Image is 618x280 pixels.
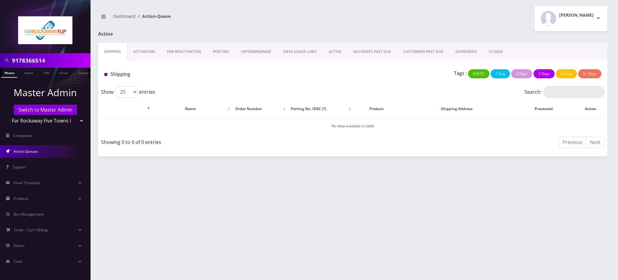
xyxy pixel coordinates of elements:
th: Order Number: activate to sort column ascending [232,100,287,118]
img: Far Rockaway Five Towns Flip [18,16,72,44]
div: Showing 0 to 0 of 0 entries [101,136,348,146]
button: 1 Day [491,69,510,78]
a: Name [21,68,37,77]
button: 2 Days [511,69,532,78]
th: Processed: activate to sort column ascending [514,100,576,118]
li: Action-Queue [135,13,171,19]
span: Action Queues [14,149,38,154]
th: : activate to sort column descending [102,100,151,118]
span: Order / Cart / Billing [14,227,48,233]
th: Action [577,100,604,118]
nav: breadcrumb [98,10,348,27]
span: Email Template [14,180,40,185]
a: CUSTOMERS PAST DUE [397,43,449,60]
td: No data available in table [102,118,604,134]
a: FOR-REActivation [161,43,207,60]
span: Admin [14,243,24,248]
a: SUSPENDED [449,43,483,60]
button: 5+ Days [578,69,601,78]
label: Show entries [101,86,155,98]
a: Phone [2,68,17,78]
th: Shipping Address [400,100,513,118]
a: Previous [559,137,586,148]
a: Company [75,68,95,77]
h1: Shipping [104,71,264,77]
a: Shipping [98,43,127,60]
span: Support [13,164,26,170]
select: Showentries [115,86,138,98]
span: Tools [14,259,23,264]
a: CLOSED [483,43,509,60]
label: Search: [524,86,604,98]
button: 4 Days [556,69,577,78]
a: DATA USAGE LIMIT [277,43,323,60]
a: Dashboard [113,13,135,19]
th: Product [353,100,400,118]
input: Search in Company [12,55,89,66]
a: Email [56,68,71,77]
a: Activation [127,43,161,60]
th: Porting No. /DAC (?): activate to sort column ascending [288,100,353,118]
a: Next [586,137,604,148]
span: Products [14,196,28,201]
a: PORTING [207,43,235,60]
h2: [PERSON_NAME] [559,13,594,18]
a: Switch to Master Admin [14,105,77,115]
span: Ban Management [14,212,44,217]
span: Companies [13,133,32,138]
button: [DATE] [468,69,489,78]
th: Name: activate to sort column ascending [152,100,232,118]
button: [PERSON_NAME] [534,6,607,31]
a: SIM [41,68,52,77]
p: Tags : [454,70,467,77]
h1: Active [98,31,262,37]
img: Shipping [104,73,107,76]
a: ACTIVE [323,43,347,60]
a: UP/DOWNGRADE [235,43,277,60]
input: Search: [544,86,604,98]
a: ACCOUNTS PAST DUE [347,43,397,60]
button: 3 Days [534,69,555,78]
